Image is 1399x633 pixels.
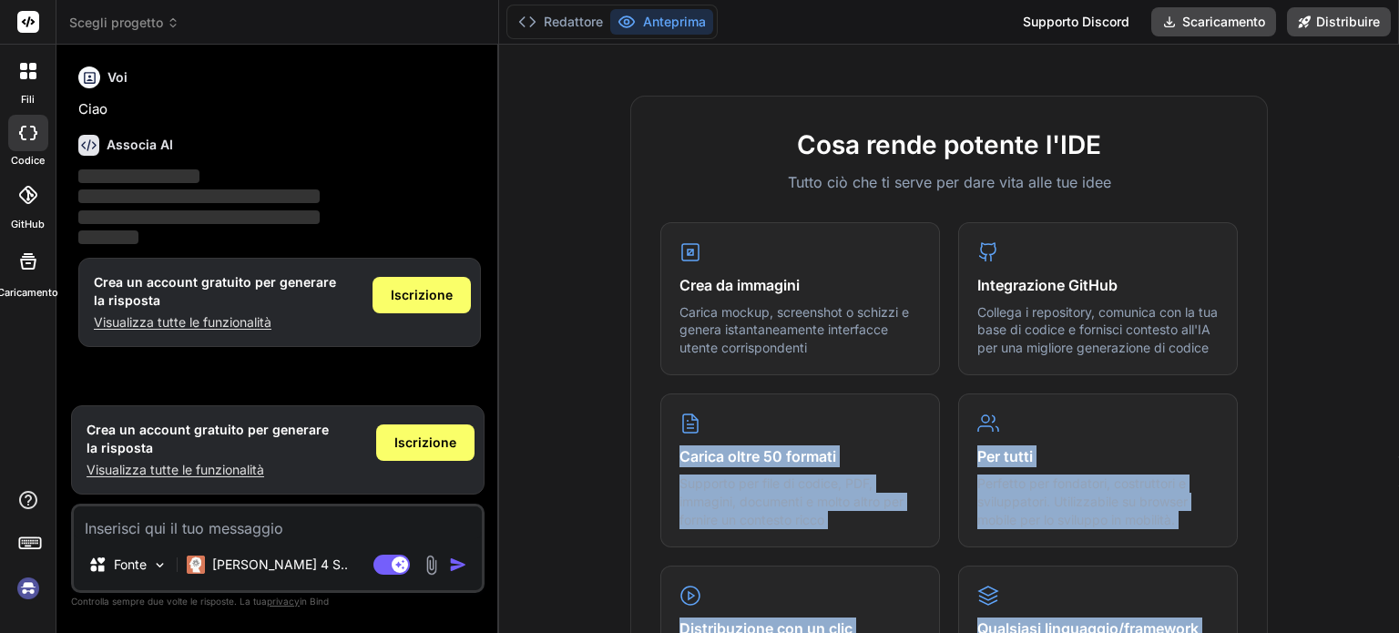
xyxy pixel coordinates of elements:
font: Crea un account gratuito per generare [94,274,336,290]
font: Associa AI [107,137,173,152]
font: GitHub [11,218,45,230]
font: Scaricamento [1182,14,1265,29]
font: [PERSON_NAME] 4 S.. [212,556,348,572]
font: Visualizza tutte le funzionalità [94,314,271,330]
font: Scegli progetto [69,15,163,30]
font: codice [11,154,45,167]
font: Cosa rende potente l'IDE [797,129,1101,160]
button: Scaricamento [1151,7,1276,36]
img: registrazione [13,573,44,604]
font: la risposta [87,440,153,455]
font: Supporto per file di codice, PDF, immagini, documenti e molto altro per fornire un contesto ricco [679,475,904,526]
font: Controlla sempre due volte le risposte. La tua [71,596,267,607]
font: Carica mockup, screenshot o schizzi e genera istantaneamente interfacce utente corrispondenti [679,304,909,355]
font: Distribuire [1316,14,1380,29]
font: in Bind [300,596,329,607]
font: Carica oltre 50 formati [679,447,836,465]
font: Visualizza tutte le funzionalità [87,462,264,477]
img: Scegli i modelli [152,557,168,573]
font: Iscrizione [391,287,453,302]
button: Anteprima [610,9,713,35]
img: attaccamento [421,555,442,576]
font: Tutto ciò che ti serve per dare vita alle tue idee [788,173,1111,191]
font: Fonte [114,556,147,572]
img: Claude 4 Sonetto [187,556,205,574]
button: Distribuire [1287,7,1391,36]
font: Integrazione GitHub [977,276,1118,294]
font: Anteprima [643,14,706,29]
font: Per tutti [977,447,1033,465]
font: Voi [107,69,128,85]
font: Collega i repository, comunica con la tua base di codice e fornisci contesto all'IA per una migli... [977,304,1218,355]
font: privacy [267,596,300,607]
button: Redattore [511,9,610,35]
font: fili [21,93,35,106]
font: Supporto Discord [1023,14,1129,29]
font: Crea un account gratuito per generare [87,422,329,437]
font: Iscrizione [394,434,456,450]
font: Ciao [78,100,107,117]
font: Perfetto per fondatori, costruttori e sviluppatori. Utilizzabile su browser mobile per lo svilupp... [977,475,1188,526]
img: icona [449,556,467,574]
font: la risposta [94,292,160,308]
font: Crea da immagini [679,276,800,294]
font: Redattore [544,14,603,29]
